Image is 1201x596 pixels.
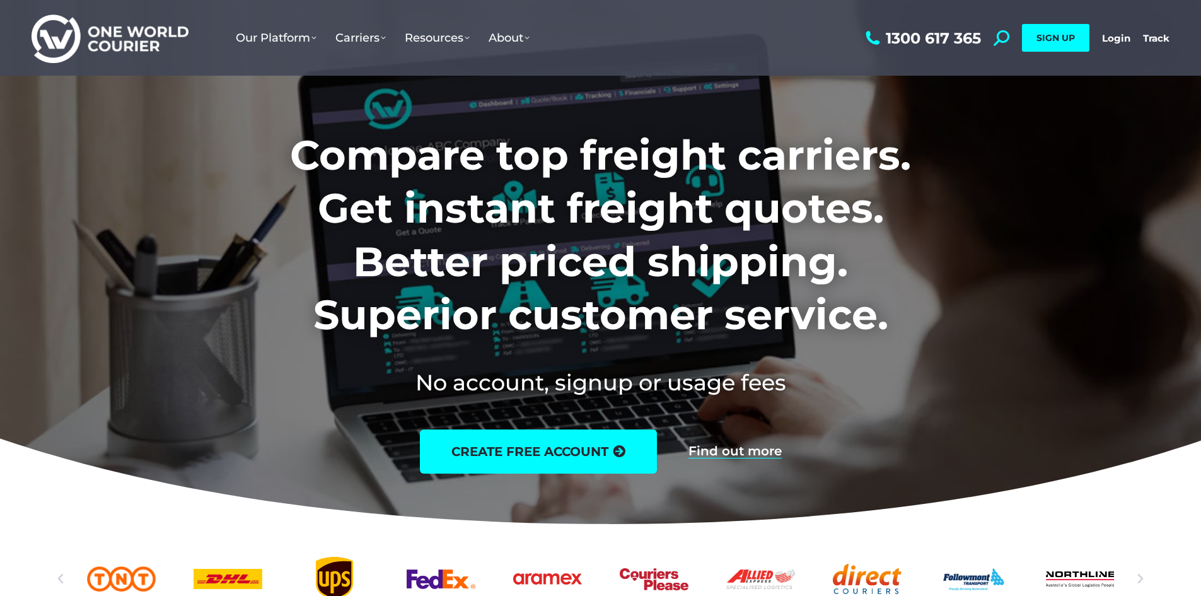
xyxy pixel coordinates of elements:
a: Track [1143,32,1169,44]
img: One World Courier [32,13,189,64]
span: Carriers [335,31,386,45]
a: Login [1102,32,1130,44]
a: Find out more [688,445,782,459]
a: 1300 617 365 [862,30,981,46]
a: Our Platform [226,18,326,57]
a: Carriers [326,18,395,57]
h2: No account, signup or usage fees [207,367,994,398]
span: Resources [405,31,470,45]
span: SIGN UP [1036,32,1075,44]
span: About [489,31,530,45]
a: About [479,18,539,57]
a: Resources [395,18,479,57]
span: Our Platform [236,31,316,45]
h1: Compare top freight carriers. Get instant freight quotes. Better priced shipping. Superior custom... [207,129,994,342]
a: SIGN UP [1022,24,1089,52]
a: create free account [420,429,657,474]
